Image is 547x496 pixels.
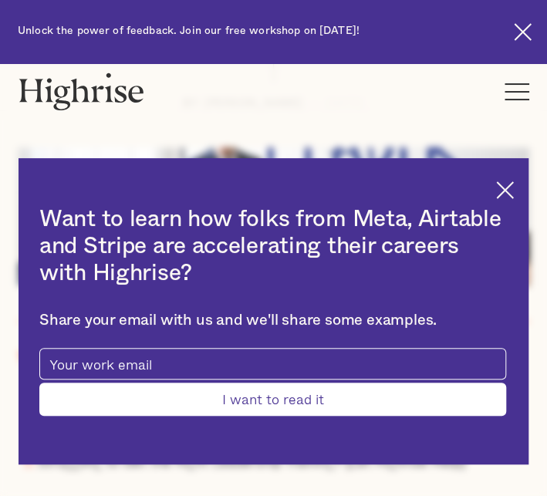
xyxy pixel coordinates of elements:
[18,73,145,110] img: Highrise logo
[39,348,506,380] input: Your work email
[39,312,506,330] div: Share your email with us and we'll share some examples.
[39,348,506,416] form: current-ascender-blog-article-modal-form
[514,23,532,41] img: Cross icon
[39,206,506,286] h2: Want to learn how folks from Meta, Airtable and Stripe are accelerating their careers with Highrise?
[496,181,514,199] img: Cross icon
[39,383,506,416] input: I want to read it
